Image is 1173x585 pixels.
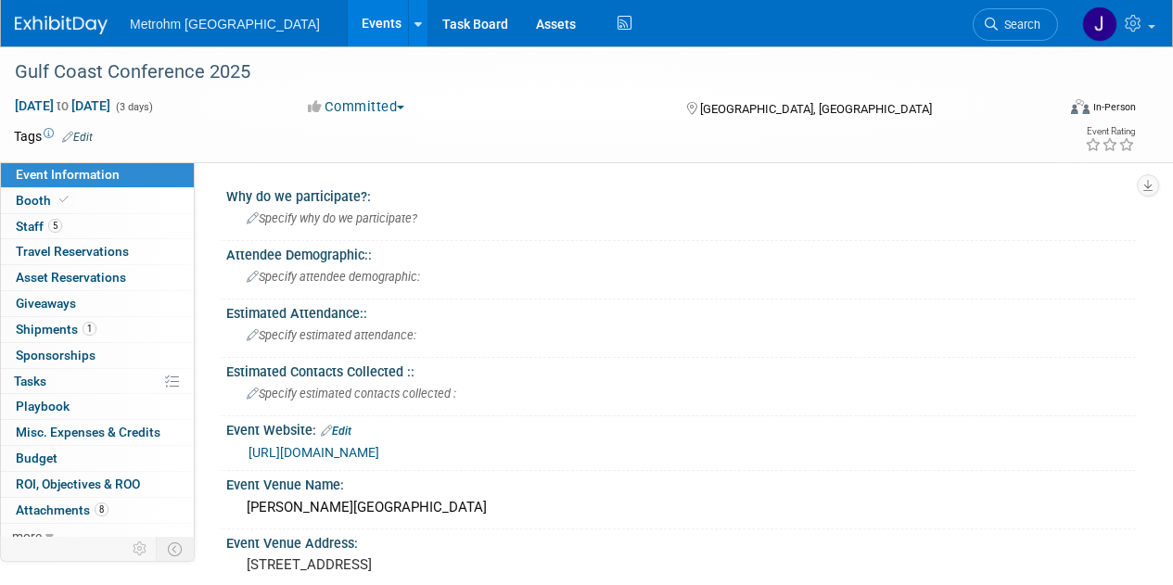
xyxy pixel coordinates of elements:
span: Tasks [14,374,46,388]
img: Format-Inperson.png [1071,99,1090,114]
span: to [54,98,71,113]
span: Misc. Expenses & Credits [16,425,160,439]
a: Travel Reservations [1,239,194,264]
span: 8 [95,502,108,516]
a: Tasks [1,369,194,394]
span: [DATE] [DATE] [14,97,111,114]
div: Event Venue Address: [226,529,1136,553]
a: Shipments1 [1,317,194,342]
span: 1 [83,322,96,336]
pre: [STREET_ADDRESS] [247,556,585,573]
div: Why do we participate?: [226,183,1136,206]
span: Search [998,18,1040,32]
span: Attachments [16,502,108,517]
div: Attendee Demographic:: [226,241,1136,264]
div: Event Website: [226,416,1136,440]
a: Misc. Expenses & Credits [1,420,194,445]
a: Edit [321,425,351,438]
a: more [1,524,194,549]
span: 5 [48,219,62,233]
div: [PERSON_NAME][GEOGRAPHIC_DATA] [240,493,1122,522]
a: Edit [62,131,93,144]
div: In-Person [1092,100,1136,114]
i: Booth reservation complete [59,195,69,205]
img: ExhibitDay [15,16,108,34]
a: Staff5 [1,214,194,239]
span: Giveaways [16,296,76,311]
td: Personalize Event Tab Strip [124,537,157,561]
span: ROI, Objectives & ROO [16,477,140,491]
td: Toggle Event Tabs [157,537,195,561]
a: Attachments8 [1,498,194,523]
a: Asset Reservations [1,265,194,290]
a: Playbook [1,394,194,419]
div: Gulf Coast Conference 2025 [8,56,1040,89]
button: Committed [301,97,412,117]
td: Tags [14,127,93,146]
a: Sponsorships [1,343,194,368]
span: Event Information [16,167,120,182]
span: Shipments [16,322,96,337]
a: Booth [1,188,194,213]
span: Booth [16,193,72,208]
span: [GEOGRAPHIC_DATA], [GEOGRAPHIC_DATA] [700,102,932,116]
span: more [12,528,42,543]
span: Specify attendee demographic: [247,270,420,284]
a: Search [973,8,1058,41]
span: Specify estimated contacts collected : [247,387,456,401]
div: Estimated Contacts Collected :: [226,358,1136,381]
span: Metrohm [GEOGRAPHIC_DATA] [130,17,320,32]
span: Staff [16,219,62,234]
span: Sponsorships [16,348,96,362]
a: Giveaways [1,291,194,316]
span: Asset Reservations [16,270,126,285]
a: Event Information [1,162,194,187]
span: Budget [16,451,57,465]
span: (3 days) [114,101,153,113]
div: Event Format [972,96,1136,124]
span: Specify estimated attendance: [247,328,416,342]
img: Joanne Yam [1082,6,1117,42]
span: Playbook [16,399,70,413]
span: Travel Reservations [16,244,129,259]
div: Event Rating [1085,127,1135,136]
a: [URL][DOMAIN_NAME] [249,445,379,460]
a: ROI, Objectives & ROO [1,472,194,497]
a: Budget [1,446,194,471]
div: Estimated Attendance:: [226,299,1136,323]
div: Event Venue Name: [226,471,1136,494]
span: Specify why do we participate? [247,211,417,225]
